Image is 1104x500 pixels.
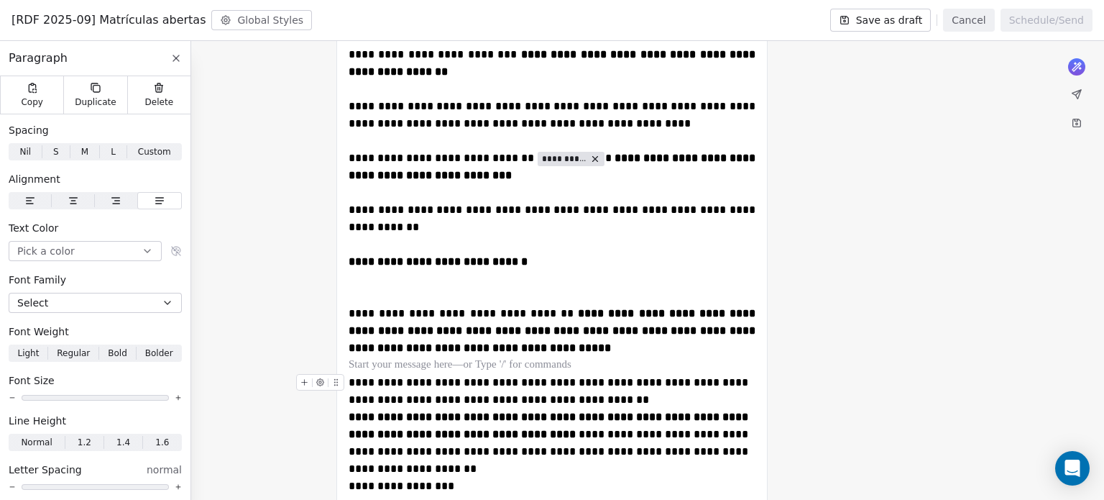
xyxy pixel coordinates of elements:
span: [RDF 2025-09] Matrículas abertas [11,12,206,29]
span: Spacing [9,123,49,137]
span: Delete [145,96,174,108]
span: Bold [108,347,127,360]
span: M [81,145,88,158]
span: Bolder [145,347,173,360]
span: Alignment [9,172,60,186]
span: Regular [57,347,90,360]
span: Letter Spacing [9,463,82,477]
span: Text Color [9,221,58,235]
span: 1.4 [116,436,130,449]
span: Nil [19,145,31,158]
span: Custom [138,145,171,158]
span: Select [17,296,48,310]
button: Schedule/Send [1000,9,1092,32]
span: Duplicate [75,96,116,108]
span: Font Size [9,373,55,388]
span: 1.2 [78,436,91,449]
span: 1.6 [155,436,169,449]
button: Cancel [943,9,994,32]
span: Light [17,347,39,360]
span: Line Height [9,414,66,428]
span: Copy [21,96,43,108]
span: Font Weight [9,324,69,339]
span: S [53,145,59,158]
span: Font Family [9,273,66,287]
button: Save as draft [830,9,931,32]
span: Paragraph [9,50,68,67]
div: Open Intercom Messenger [1055,451,1090,486]
span: Normal [21,436,52,449]
span: normal [147,463,182,477]
button: Global Styles [211,10,312,30]
button: Pick a color [9,241,162,261]
span: L [111,145,116,158]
